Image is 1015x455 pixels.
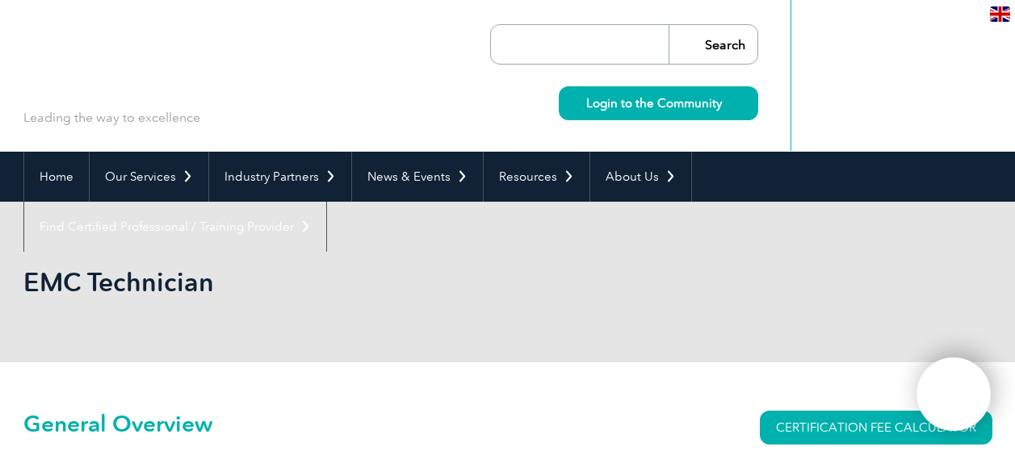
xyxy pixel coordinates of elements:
[933,374,974,415] img: svg+xml;nitro-empty-id=MTM3NToxMTY=-1;base64,PHN2ZyB2aWV3Qm94PSIwIDAgNDAwIDQwMCIgd2lkdGg9IjQwMCIg...
[760,411,992,445] a: CERTIFICATION FEE CALCULATOR
[722,98,731,107] img: svg+xml;nitro-empty-id=MzU4OjIyMw==-1;base64,PHN2ZyB2aWV3Qm94PSIwIDAgMTEgMTEiIHdpZHRoPSIxMSIgaGVp...
[23,411,702,436] h2: General Overview
[23,109,200,127] p: Leading the way to excellence
[590,152,691,202] a: About Us
[209,152,351,202] a: Industry Partners
[23,266,644,298] h1: EMC Technician
[24,202,326,252] a: Find Certified Professional / Training Provider
[990,6,1010,22] img: en
[484,152,589,202] a: Resources
[90,152,208,202] a: Our Services
[352,152,483,202] a: News & Events
[669,25,757,64] input: Search
[559,86,758,120] a: Login to the Community
[24,152,89,202] a: Home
